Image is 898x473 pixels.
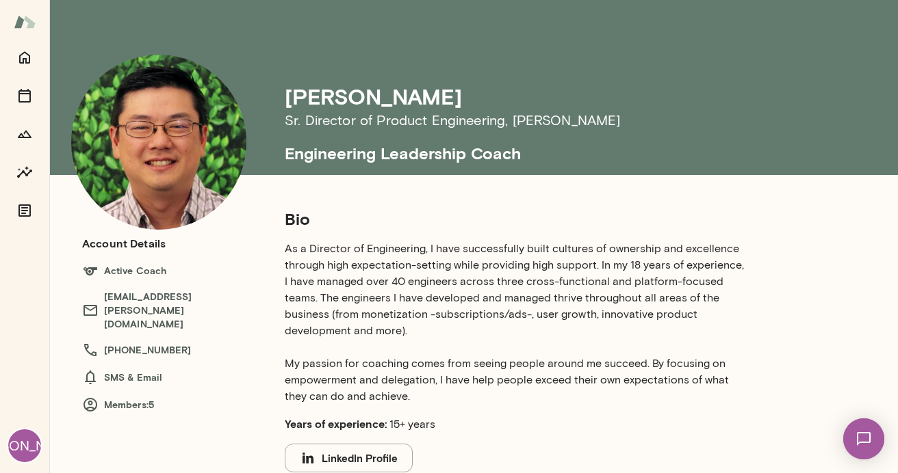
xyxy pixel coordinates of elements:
[285,131,876,164] h5: Engineering Leadership Coach
[285,83,462,109] h4: [PERSON_NAME]
[11,44,38,71] button: Home
[14,9,36,35] img: Mento
[285,416,745,433] p: 15+ years
[8,429,41,462] div: [PERSON_NAME]
[285,241,745,405] p: As a Director of Engineering, I have successfully built cultures of ownership and excellence thro...
[285,444,413,472] button: LinkedIn Profile
[82,396,257,413] h6: Members: 5
[82,342,257,358] h6: [PHONE_NUMBER]
[11,82,38,109] button: Sessions
[11,159,38,186] button: Insights
[285,109,876,131] h6: Sr. Director of Product Engineering , [PERSON_NAME]
[11,120,38,148] button: Growth Plan
[82,262,257,279] h6: Active Coach
[71,55,246,230] img: Brandon Chinn
[82,369,257,386] h6: SMS & Email
[285,208,745,230] h5: Bio
[11,197,38,224] button: Documents
[285,417,387,430] b: Years of experience:
[82,290,257,331] h6: [EMAIL_ADDRESS][PERSON_NAME][DOMAIN_NAME]
[82,235,166,252] h6: Account Details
